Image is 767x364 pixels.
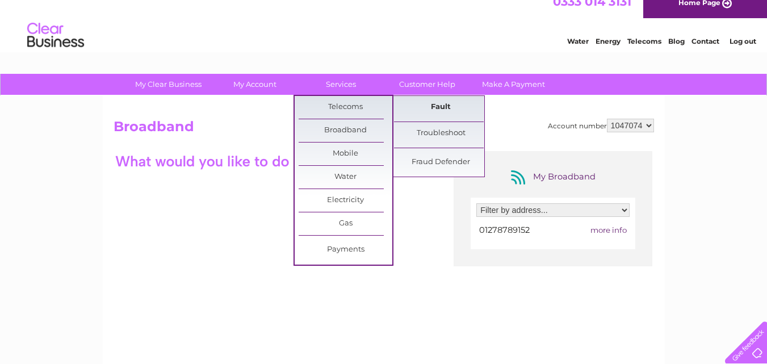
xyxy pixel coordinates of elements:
[299,212,392,235] a: Gas
[116,6,652,55] div: Clear Business is a trading name of Verastar Limited (registered in [GEOGRAPHIC_DATA] No. 3667643...
[299,96,392,119] a: Telecoms
[394,151,488,174] a: Fraud Defender
[299,239,392,261] a: Payments
[299,166,392,189] a: Water
[508,168,598,186] div: My Broadband
[596,48,621,57] a: Energy
[208,74,301,95] a: My Account
[380,74,474,95] a: Customer Help
[553,6,631,20] a: 0333 014 3131
[294,74,388,95] a: Services
[668,48,685,57] a: Blog
[394,122,488,145] a: Troubleshoot
[299,119,392,142] a: Broadband
[299,189,392,212] a: Electricity
[27,30,85,64] img: logo.png
[548,119,654,132] div: Account number
[114,119,654,140] h2: Broadband
[394,96,488,119] a: Fault
[299,143,392,165] a: Mobile
[479,225,530,235] span: 01278789152
[627,48,661,57] a: Telecoms
[467,74,560,95] a: Make A Payment
[121,74,215,95] a: My Clear Business
[730,48,756,57] a: Log out
[567,48,589,57] a: Water
[691,48,719,57] a: Contact
[590,225,627,235] span: more info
